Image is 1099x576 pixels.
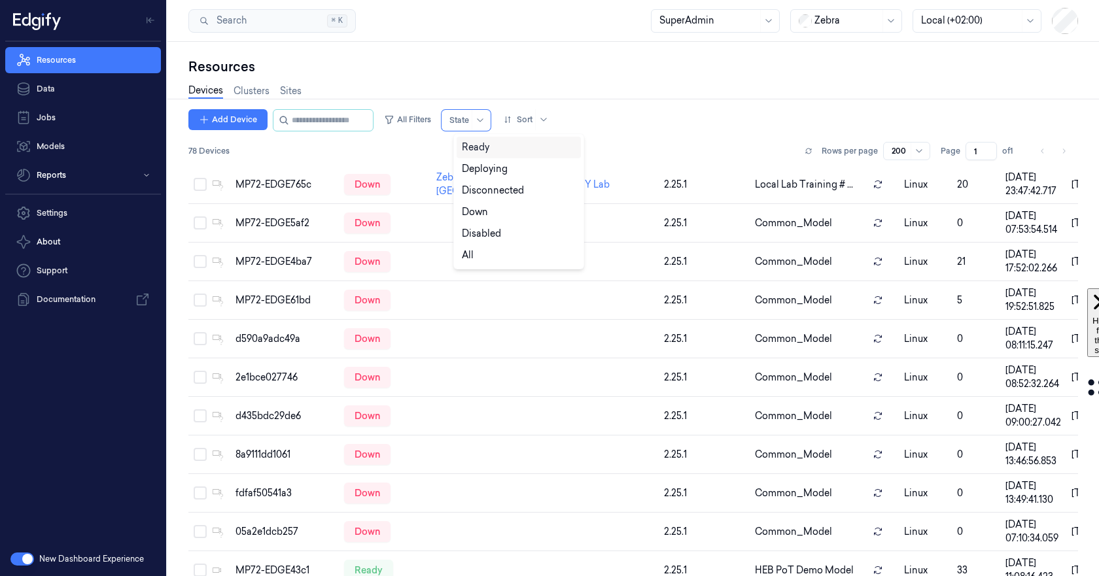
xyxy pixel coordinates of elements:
a: Zebra [GEOGRAPHIC_DATA] [436,171,540,197]
p: linux [904,294,947,307]
div: All [462,248,474,262]
div: 2.25.1 [664,371,744,384]
button: About [5,229,161,255]
span: Common_Model [755,525,832,539]
div: Disconnected [462,184,524,197]
div: [DATE] 07:10:34.059 [1005,518,1061,545]
div: [DATE] 08:52:32.264 [1005,364,1061,391]
div: Deploying [462,162,508,176]
span: 78 Devices [188,145,230,157]
button: Select row [194,216,207,229]
div: 2.25.1 [664,409,744,423]
div: 0 [957,448,995,462]
div: [DATE] 17:52:02.266 [1005,248,1061,275]
div: MP72-EDGE4ba7 [235,255,334,269]
button: Select row [194,255,207,268]
div: d435bdc29de6 [235,409,334,423]
div: MP72-EDGE61bd [235,294,334,307]
p: linux [904,525,947,539]
span: Page [941,145,960,157]
a: Resources [5,47,161,73]
div: [DATE] 13:49:41.130 [1005,479,1061,507]
div: down [344,212,391,233]
div: MP72-EDGE5af2 [235,216,334,230]
button: Select row [194,371,207,384]
button: Add Device [188,109,268,130]
p: linux [904,255,947,269]
div: 2.25.1 [664,178,744,192]
div: Ready [462,141,489,154]
div: down [344,367,391,388]
button: Select row [194,178,207,191]
div: down [344,405,391,426]
div: 0 [957,409,995,423]
a: Documentation [5,286,161,313]
div: 05a2e1dcb257 [235,525,334,539]
div: [DATE] 07:53:54.514 [1005,209,1061,237]
a: Models [5,133,161,160]
div: 2e1bce027746 [235,371,334,384]
span: Common_Model [755,255,832,269]
div: [DATE] 08:11:15.247 [1005,325,1061,352]
p: Rows per page [822,145,878,157]
div: [DATE] 23:47:42.717 [1005,171,1061,198]
div: 2.25.1 [664,332,744,346]
div: fdfaf50541a3 [235,486,334,500]
div: 0 [957,525,995,539]
button: Reports [5,162,161,188]
span: Common_Model [755,486,832,500]
p: linux [904,448,947,462]
span: Common_Model [755,332,832,346]
div: 20 [957,178,995,192]
nav: pagination [1034,142,1073,160]
span: Local Lab Training # ... [755,178,853,192]
a: Data [5,76,161,102]
div: 2.25.1 [664,448,744,462]
p: linux [904,409,947,423]
a: Devices [188,84,223,99]
div: [DATE] 13:46:56.853 [1005,441,1061,468]
div: Resources [188,58,1078,76]
span: Common_Model [755,448,832,462]
div: Down [462,205,488,219]
a: Support [5,258,161,284]
div: 2.25.1 [664,255,744,269]
div: down [344,483,391,503]
button: Select row [194,525,207,538]
div: down [344,444,391,465]
button: Search⌘K [188,9,356,33]
div: 0 [957,371,995,384]
div: down [344,290,391,311]
span: Common_Model [755,294,832,307]
button: Toggle Navigation [140,10,161,31]
div: MP72-EDGE765c [235,178,334,192]
div: [DATE] 09:00:27.042 [1005,402,1061,430]
div: down [344,328,391,349]
button: Select row [194,294,207,307]
a: Settings [5,200,161,226]
div: down [344,251,391,272]
div: 2.25.1 [664,486,744,500]
div: [DATE] 19:52:51.825 [1005,286,1061,314]
button: Select row [194,332,207,345]
div: 0 [957,216,995,230]
span: Common_Model [755,216,832,230]
div: 8a9111dd1061 [235,448,334,462]
a: Sites [280,84,302,98]
div: 2.25.1 [664,294,744,307]
div: 2.25.1 [664,525,744,539]
p: linux [904,332,947,346]
span: Search [211,14,247,27]
div: down [344,174,391,195]
p: linux [904,216,947,230]
p: linux [904,178,947,192]
p: linux [904,371,947,384]
div: Disabled [462,227,501,241]
div: 5 [957,294,995,307]
button: Select row [194,448,207,461]
button: Select row [194,409,207,422]
div: 0 [957,486,995,500]
button: Select row [194,486,207,500]
button: All Filters [379,109,436,130]
a: Jobs [5,105,161,131]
